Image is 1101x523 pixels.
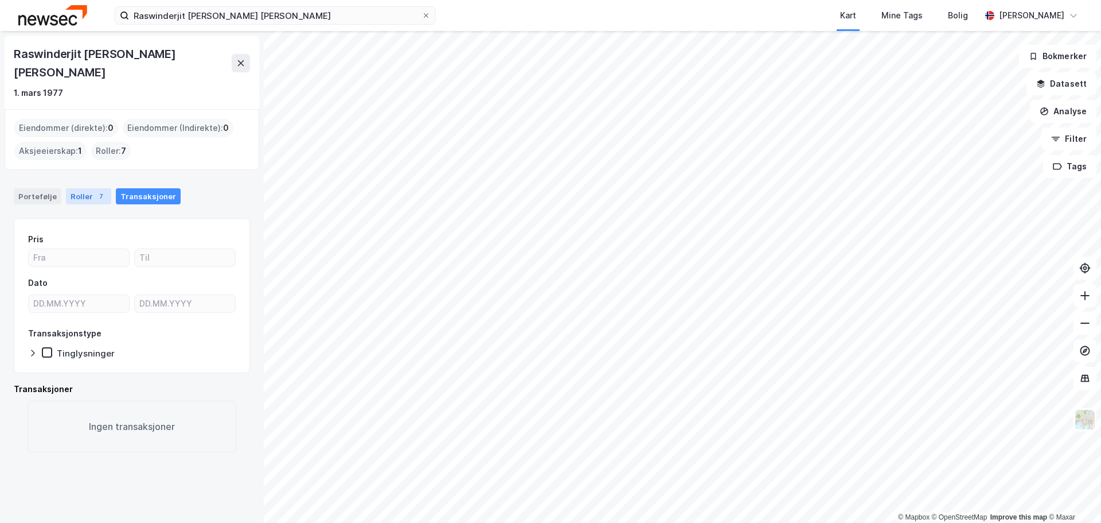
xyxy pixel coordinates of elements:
a: Improve this map [990,513,1047,521]
img: Z [1074,409,1096,431]
input: DD.MM.YYYY [135,295,235,312]
iframe: Chat Widget [1044,468,1101,523]
input: Søk på adresse, matrikkel, gårdeiere, leietakere eller personer [129,7,421,24]
div: Bolig [948,9,968,22]
input: Til [135,249,235,266]
img: newsec-logo.f6e21ccffca1b3a03d2d.png [18,5,87,25]
div: Dato [28,276,48,290]
div: Transaksjoner [14,382,250,396]
div: Roller : [91,142,131,160]
span: 1 [78,144,82,158]
button: Bokmerker [1019,45,1096,68]
div: Mine Tags [881,9,923,22]
button: Tags [1043,155,1096,178]
input: Fra [29,249,129,266]
div: Transaksjonstype [28,327,101,340]
a: Mapbox [898,513,930,521]
button: Analyse [1030,100,1096,123]
div: Eiendommer (direkte) : [14,119,118,137]
button: Filter [1041,127,1096,150]
div: 7 [95,191,107,202]
button: Datasett [1026,72,1096,95]
div: [PERSON_NAME] [999,9,1064,22]
div: Portefølje [14,188,61,204]
div: 1. mars 1977 [14,86,63,100]
div: Tinglysninger [57,348,115,359]
div: Eiendommer (Indirekte) : [123,119,233,137]
a: OpenStreetMap [932,513,987,521]
div: Roller [66,188,111,204]
div: Aksjeeierskap : [14,142,87,160]
div: Ingen transaksjoner [28,401,236,452]
div: Raswinderjit [PERSON_NAME] [PERSON_NAME] [14,45,232,82]
span: 7 [121,144,126,158]
div: Transaksjoner [116,188,181,204]
span: 0 [108,121,114,135]
span: 0 [223,121,229,135]
input: DD.MM.YYYY [29,295,129,312]
div: Pris [28,233,44,246]
div: Kart [840,9,856,22]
